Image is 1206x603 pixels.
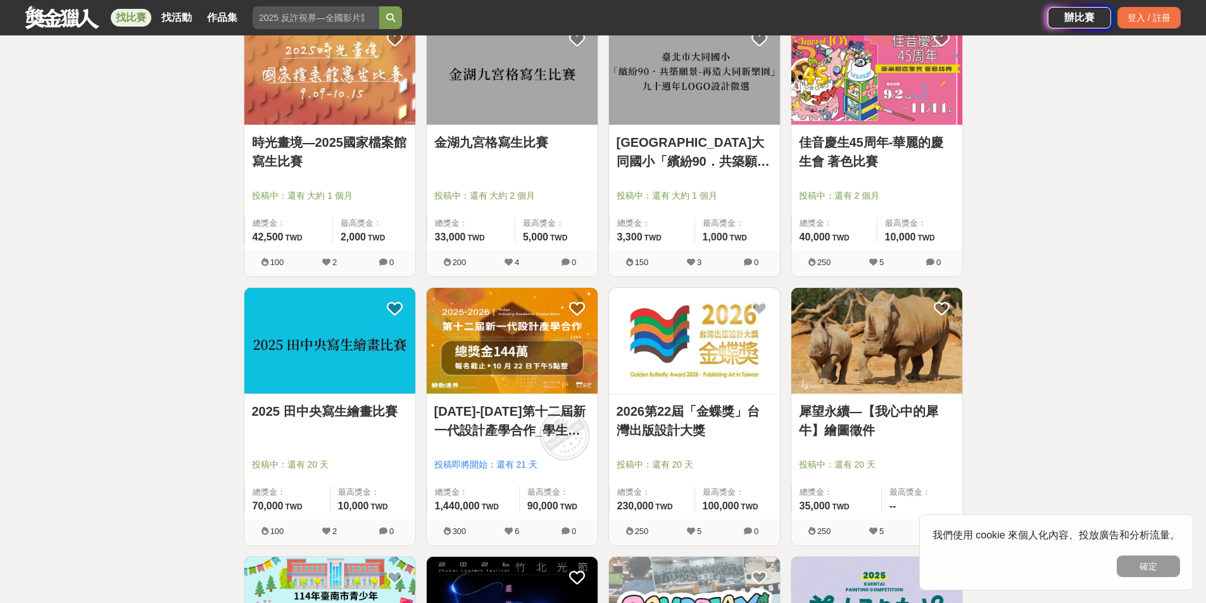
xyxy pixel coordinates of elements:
span: 6 [515,526,519,536]
img: Cover Image [427,288,598,394]
span: TWD [550,233,567,242]
span: TWD [285,502,302,511]
span: 250 [817,526,831,536]
a: Cover Image [791,288,962,394]
span: 100,000 [703,500,739,511]
span: 最高獎金： [341,217,408,230]
span: 250 [817,258,831,267]
span: TWD [917,233,934,242]
span: 最高獎金： [523,217,590,230]
span: 230,000 [617,500,654,511]
span: TWD [285,233,302,242]
img: Cover Image [427,20,598,125]
span: 40,000 [800,232,831,242]
span: 1,440,000 [435,500,480,511]
span: 200 [453,258,467,267]
img: Cover Image [791,20,962,125]
span: 4 [515,258,519,267]
span: 總獎金： [253,217,325,230]
span: 5,000 [523,232,548,242]
span: 0 [936,258,941,267]
span: 35,000 [800,500,831,511]
span: TWD [370,502,387,511]
span: 0 [572,526,576,536]
span: 5 [879,258,884,267]
span: 0 [754,526,758,536]
span: TWD [832,233,849,242]
span: 2 [332,258,337,267]
span: 42,500 [253,232,284,242]
span: 總獎金： [800,486,874,499]
span: 投稿中：還有 20 天 [252,458,408,471]
img: Cover Image [244,20,415,125]
button: 確定 [1117,556,1180,577]
a: 找活動 [156,9,197,27]
span: 0 [754,258,758,267]
span: 最高獎金： [889,486,955,499]
span: 投稿即將開始：還有 21 天 [434,458,590,471]
a: 金湖九宮格寫生比賽 [434,133,590,152]
span: 最高獎金： [885,217,955,230]
span: 0 [389,258,394,267]
a: Cover Image [791,20,962,126]
a: [GEOGRAPHIC_DATA]大同國小「繽紛90．共築願景-再造大同新樂園」 九十週年LOGO設計徵選 [617,133,772,171]
span: 最高獎金： [527,486,590,499]
span: 150 [635,258,649,267]
span: TWD [560,502,577,511]
span: 投稿中：還有 2 個月 [799,189,955,202]
span: 70,000 [253,500,284,511]
span: 33,000 [435,232,466,242]
span: 3,300 [617,232,643,242]
span: TWD [655,502,672,511]
span: 最高獎金： [703,486,772,499]
a: Cover Image [609,288,780,394]
span: 2,000 [341,232,366,242]
a: Cover Image [609,20,780,126]
a: 2025 田中央寫生繪畫比賽 [252,402,408,421]
a: Cover Image [244,20,415,126]
a: Cover Image [427,20,598,126]
a: 時光畫境—2025國家檔案館寫生比賽 [252,133,408,171]
a: 佳音慶生45周年-華麗的慶生會 著色比賽 [799,133,955,171]
span: 投稿中：還有 大約 1 個月 [617,189,772,202]
span: 100 [270,526,284,536]
span: TWD [368,233,385,242]
a: 2026第22屆「金蝶獎」台灣出版設計大獎 [617,402,772,440]
span: 總獎金： [253,486,322,499]
span: 投稿中：還有 20 天 [799,458,955,471]
a: 犀望永續—【我心中的犀牛】繪圖徵件 [799,402,955,440]
span: 3 [697,258,701,267]
a: 作品集 [202,9,242,27]
span: 250 [635,526,649,536]
span: 總獎金： [435,486,512,499]
span: 5 [697,526,701,536]
span: 300 [453,526,467,536]
span: 投稿中：還有 20 天 [617,458,772,471]
span: -- [889,500,896,511]
span: 總獎金： [435,217,507,230]
span: 總獎金： [617,217,687,230]
span: 10,000 [338,500,369,511]
img: Cover Image [609,20,780,125]
a: 找比賽 [111,9,151,27]
span: 投稿中：還有 大約 2 個月 [434,189,590,202]
span: 0 [389,526,394,536]
span: 2 [332,526,337,536]
span: 5 [879,526,884,536]
span: TWD [832,502,849,511]
span: 1,000 [703,232,728,242]
div: 登入 / 註冊 [1117,7,1181,28]
input: 2025 反詐視界—全國影片競賽 [253,6,379,29]
span: TWD [741,502,758,511]
span: 總獎金： [800,217,869,230]
span: TWD [467,233,484,242]
span: 最高獎金： [703,217,772,230]
span: 0 [572,258,576,267]
span: TWD [730,233,747,242]
span: 總獎金： [617,486,687,499]
span: 90,000 [527,500,558,511]
a: [DATE]-[DATE]第十二屆新一代設計產學合作_學生徵件 [434,402,590,440]
a: Cover Image [244,288,415,394]
div: 辦比賽 [1048,7,1111,28]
